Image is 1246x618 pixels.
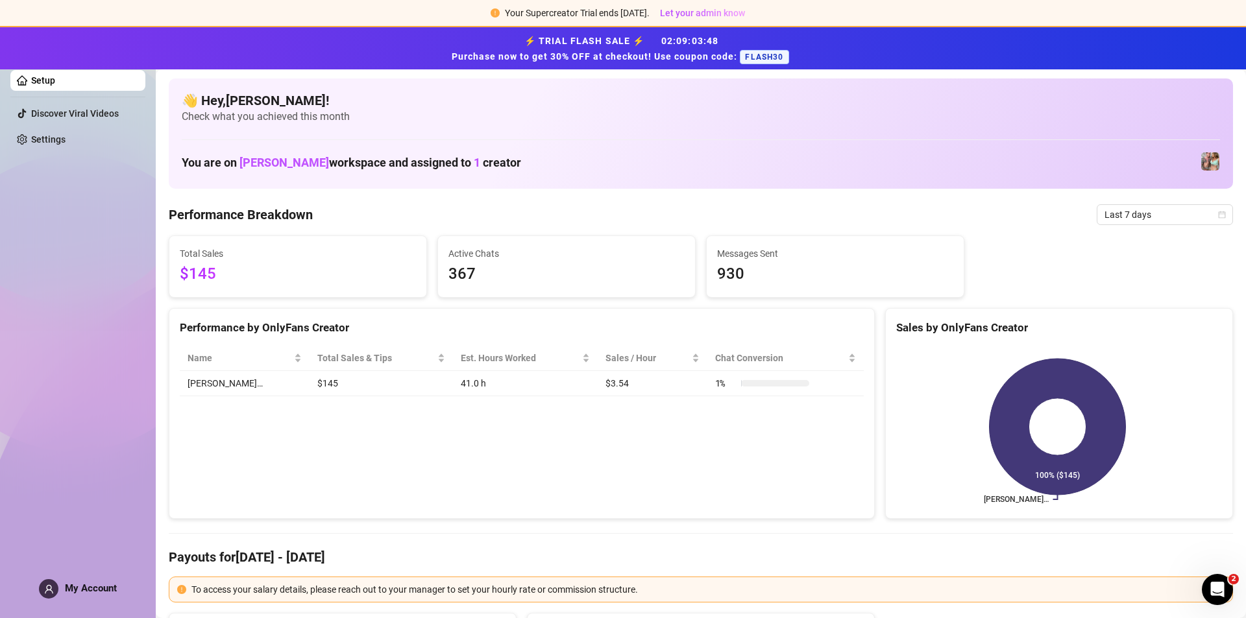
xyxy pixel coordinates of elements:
h4: Payouts for [DATE] - [DATE] [169,548,1233,566]
span: Name [188,351,291,365]
div: Sales by OnlyFans Creator [896,319,1222,337]
strong: ⚡ TRIAL FLASH SALE ⚡ [452,36,794,62]
th: Total Sales & Tips [310,346,453,371]
span: Last 7 days [1105,205,1225,224]
button: Let your admin know [655,5,750,21]
td: $145 [310,371,453,396]
th: Chat Conversion [707,346,864,371]
th: Name [180,346,310,371]
span: Chat Conversion [715,351,846,365]
span: Sales / Hour [605,351,689,365]
div: Est. Hours Worked [461,351,580,365]
span: Let your admin know [660,8,745,18]
td: $3.54 [598,371,707,396]
span: Total Sales & Tips [317,351,435,365]
span: My Account [65,582,117,594]
span: $145 [180,262,416,287]
iframe: Intercom live chat [1202,574,1233,605]
text: [PERSON_NAME]… [984,495,1049,504]
span: user [44,584,54,594]
span: 2 [1228,574,1239,584]
span: 02 : 09 : 03 : 48 [661,36,719,46]
th: Sales / Hour [598,346,707,371]
span: Check what you achieved this month [182,110,1220,124]
span: [PERSON_NAME] [239,156,329,169]
h4: Performance Breakdown [169,206,313,224]
a: Discover Viral Videos [31,108,119,119]
span: exclamation-circle [177,585,186,594]
span: Active Chats [448,246,685,261]
span: 367 [448,262,685,287]
span: calendar [1218,211,1226,219]
span: FLASH30 [740,50,788,64]
div: Performance by OnlyFans Creator [180,319,864,337]
td: [PERSON_NAME]… [180,371,310,396]
span: Messages Sent [717,246,953,261]
h4: 👋 Hey, [PERSON_NAME] ! [182,91,1220,110]
span: 930 [717,262,953,287]
h1: You are on workspace and assigned to creator [182,156,521,170]
a: Settings [31,134,66,145]
a: Setup [31,75,55,86]
span: exclamation-circle [491,8,500,18]
span: 1 [474,156,480,169]
span: Your Supercreator Trial ends [DATE]. [505,8,650,18]
div: To access your salary details, please reach out to your manager to set your hourly rate or commis... [191,582,1225,597]
td: 41.0 h [453,371,598,396]
span: 1 % [715,376,736,390]
img: Jess [1201,152,1219,171]
span: Total Sales [180,246,416,261]
strong: Purchase now to get 30% OFF at checkout! Use coupon code: [452,51,740,62]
